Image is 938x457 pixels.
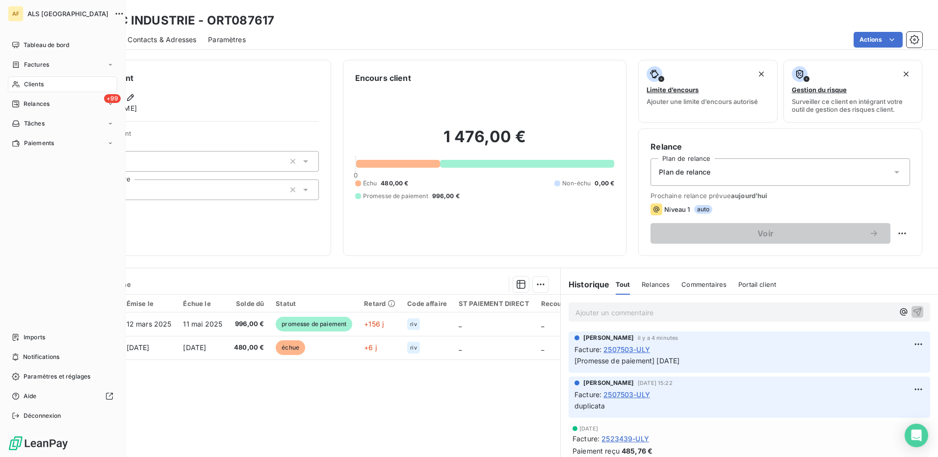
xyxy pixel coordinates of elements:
[681,280,727,288] span: Commentaires
[59,72,319,84] h6: Informations client
[79,129,319,143] span: Propriétés Client
[432,192,460,201] span: 996,00 €
[354,171,358,179] span: 0
[694,205,713,214] span: auto
[8,6,24,22] div: AF
[27,10,108,18] span: ALS [GEOGRAPHIC_DATA]
[783,60,922,123] button: Gestion du risqueSurveiller ce client en intégrant votre outil de gestion des risques client.
[561,279,610,290] h6: Historique
[355,72,411,84] h6: Encours client
[541,320,544,328] span: _
[638,335,678,341] span: il y a 4 minutes
[562,179,591,188] span: Non-échu
[363,192,428,201] span: Promesse de paiement
[364,343,377,352] span: +6 j
[24,333,45,342] span: Imports
[579,426,598,432] span: [DATE]
[574,356,679,365] span: [Promesse de paiement] [DATE]
[355,127,615,156] h2: 1 476,00 €
[651,223,890,244] button: Voir
[24,119,45,128] span: Tâches
[662,229,869,237] span: Voir
[541,343,544,352] span: _
[651,141,910,152] h6: Relance
[183,343,206,352] span: [DATE]
[792,86,847,94] span: Gestion du risque
[459,320,462,328] span: _
[573,446,620,456] span: Paiement reçu
[573,433,599,444] span: Facture :
[208,35,246,45] span: Paramètres
[459,300,529,307] div: ST PAIEMENT DIRECT
[410,345,417,351] span: riv
[364,300,395,307] div: Retard
[603,389,650,400] span: 2507503-ULY
[381,179,408,188] span: 480,00 €
[234,300,264,307] div: Solde dû
[459,343,462,352] span: _
[24,80,44,89] span: Clients
[638,60,777,123] button: Limite d’encoursAjouter une limite d’encours autorisé
[127,300,172,307] div: Émise le
[731,192,768,200] span: aujourd’hui
[659,167,710,177] span: Plan de relance
[24,139,54,148] span: Paiements
[86,12,274,29] h3: ORTEC INDUSTRIE - ORT087617
[622,446,652,456] span: 485,76 €
[574,402,605,410] span: duplicata
[24,41,69,50] span: Tableau de bord
[574,344,601,355] span: Facture :
[792,98,914,113] span: Surveiller ce client en intégrant votre outil de gestion des risques client.
[127,343,150,352] span: [DATE]
[363,179,377,188] span: Échu
[647,86,699,94] span: Limite d’encours
[410,321,417,327] span: riv
[24,100,50,108] span: Relances
[234,319,264,329] span: 996,00 €
[276,340,305,355] span: échue
[24,60,49,69] span: Factures
[738,280,776,288] span: Portail client
[183,300,222,307] div: Échue le
[183,320,222,328] span: 11 mai 2025
[104,94,121,103] span: +99
[128,35,196,45] span: Contacts & Adresses
[905,424,928,447] div: Open Intercom Messenger
[276,300,352,307] div: Statut
[638,380,673,386] span: [DATE] 15:22
[24,392,37,401] span: Aide
[595,179,614,188] span: 0,00 €
[642,280,670,288] span: Relances
[24,411,61,420] span: Déconnexion
[583,379,634,387] span: [PERSON_NAME]
[407,300,447,307] div: Code affaire
[8,388,117,404] a: Aide
[127,320,172,328] span: 12 mars 2025
[23,353,59,361] span: Notifications
[276,317,352,331] span: promesse de paiement
[603,344,650,355] span: 2507503-ULY
[364,320,384,328] span: +156 j
[616,280,630,288] span: Tout
[664,205,690,213] span: Niveau 1
[541,300,615,307] div: Recouvrement Déclaré
[601,433,649,444] span: 2523439-ULY
[234,343,264,353] span: 480,00 €
[583,333,634,342] span: [PERSON_NAME]
[8,435,69,451] img: Logo LeanPay
[854,32,903,48] button: Actions
[647,98,758,105] span: Ajouter une limite d’encours autorisé
[24,372,90,381] span: Paramètres et réglages
[574,389,601,400] span: Facture :
[651,192,910,200] span: Prochaine relance prévue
